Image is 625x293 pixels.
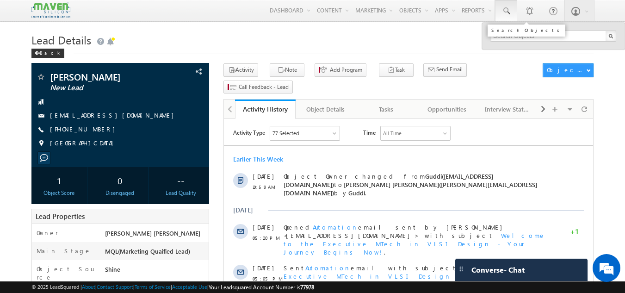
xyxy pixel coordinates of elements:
div: Search Objects [491,27,562,33]
span: Welcome to the Executive MTech in VLSI Design - Your Journey Begins Now! [60,112,322,137]
div: Chat with us now [48,49,155,61]
a: Terms of Service [135,284,171,290]
div: . [60,186,330,194]
button: Task [379,63,414,77]
div: by [PERSON_NAME]<[EMAIL_ADDRESS][DOMAIN_NAME]>. [60,145,330,177]
label: Owner [37,229,58,237]
a: Tasks [356,100,417,119]
button: Send Email [423,63,467,77]
a: Contact Support [97,284,133,290]
span: Your Leadsquared Account Number is [209,284,314,291]
span: Converse - Chat [471,266,525,274]
div: Minimize live chat window [152,5,174,27]
span: [DATE] [29,104,50,112]
span: Call Feedback - Lead [239,83,289,91]
img: Custom Logo [31,2,70,19]
span: [DATE] [29,53,50,62]
a: Object Details [296,100,356,119]
div: -- [155,172,206,189]
span: Add Program [330,66,362,74]
div: 1 [34,172,85,189]
span: Automation [81,145,127,153]
label: Main Stage [37,247,91,255]
div: Opportunities [424,104,469,115]
span: [DATE] [29,186,50,194]
span: [PHONE_NUMBER] [50,125,120,134]
em: Start Chat [126,227,168,240]
a: [EMAIL_ADDRESS][DOMAIN_NAME] [50,111,179,119]
a: Interview Status [477,100,538,119]
div: 0 [94,172,146,189]
div: Interview Status [485,104,530,115]
button: Call Feedback - Lead [223,81,293,94]
span: 05:20 PM [29,115,56,123]
div: Object Score [34,189,85,197]
button: Note [270,63,304,77]
div: Activity History [242,105,289,113]
span: 77978 [300,284,314,291]
img: d_60004797649_company_0_60004797649 [16,49,39,61]
span: Sent email with subject [60,145,233,153]
a: About [82,284,95,290]
a: Back [31,48,69,56]
span: Guddi [124,70,141,78]
textarea: Type your message and hit 'Enter' [12,86,169,219]
span: Welcome to the Executive MTech in VLSI Design - Your Journey Begins Now! [60,145,324,169]
div: Shine [103,265,209,278]
span: Send Email [436,65,463,74]
button: Add Program [315,63,366,77]
span: [PERSON_NAME] [PERSON_NAME] [105,229,200,237]
span: © 2025 LeadSquared | | | | | [31,283,314,292]
span: New Lead [50,83,160,93]
div: Object Details [303,104,348,115]
div: All Time [159,10,178,19]
div: Back [31,49,64,58]
span: details [142,186,185,193]
span: Lead Properties [36,212,85,221]
div: 77 Selected [49,10,75,19]
span: [PERSON_NAME] [PERSON_NAME]([PERSON_NAME][EMAIL_ADDRESS][DOMAIN_NAME]) [60,62,313,78]
a: Activity History [235,100,296,119]
img: carter-drag [458,265,465,273]
div: Tasks [364,104,408,115]
span: . [60,112,322,137]
span: Object Capture: [60,186,135,193]
span: Automation [89,104,134,112]
div: MQL(Marketing Quaified Lead) [103,247,209,260]
span: +1 [346,108,355,119]
div: Earlier This Week [9,36,59,44]
span: Guddi([EMAIL_ADDRESS][DOMAIN_NAME]) [60,53,269,69]
span: Time [139,7,152,21]
span: Activity Type [9,7,41,21]
span: [PERSON_NAME] [50,72,160,81]
div: Disengaged [94,189,146,197]
button: Activity [223,63,258,77]
span: [GEOGRAPHIC_DATA] [50,139,118,148]
div: Object Actions [547,66,586,74]
span: Lead Details [31,32,91,47]
a: Opportunities [417,100,477,119]
div: Sales Activity,Program,Email Bounced,Email Link Clicked,Email Marked Spam & 72 more.. [46,7,116,21]
div: [DATE] [9,87,39,95]
div: Lead Quality [155,189,206,197]
span: Object Owner changed from to by . [60,53,313,78]
button: Object Actions [543,63,594,77]
span: [DATE] [29,145,50,153]
label: Object Source [37,265,96,281]
a: Acceptable Use [172,284,207,290]
span: Opened email sent by [PERSON_NAME]<[EMAIL_ADDRESS][DOMAIN_NAME]> with subject [60,104,283,120]
span: 05:05 PM [29,196,56,205]
span: 05:05 PM [29,156,56,164]
span: 10:59 AM [29,64,56,72]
